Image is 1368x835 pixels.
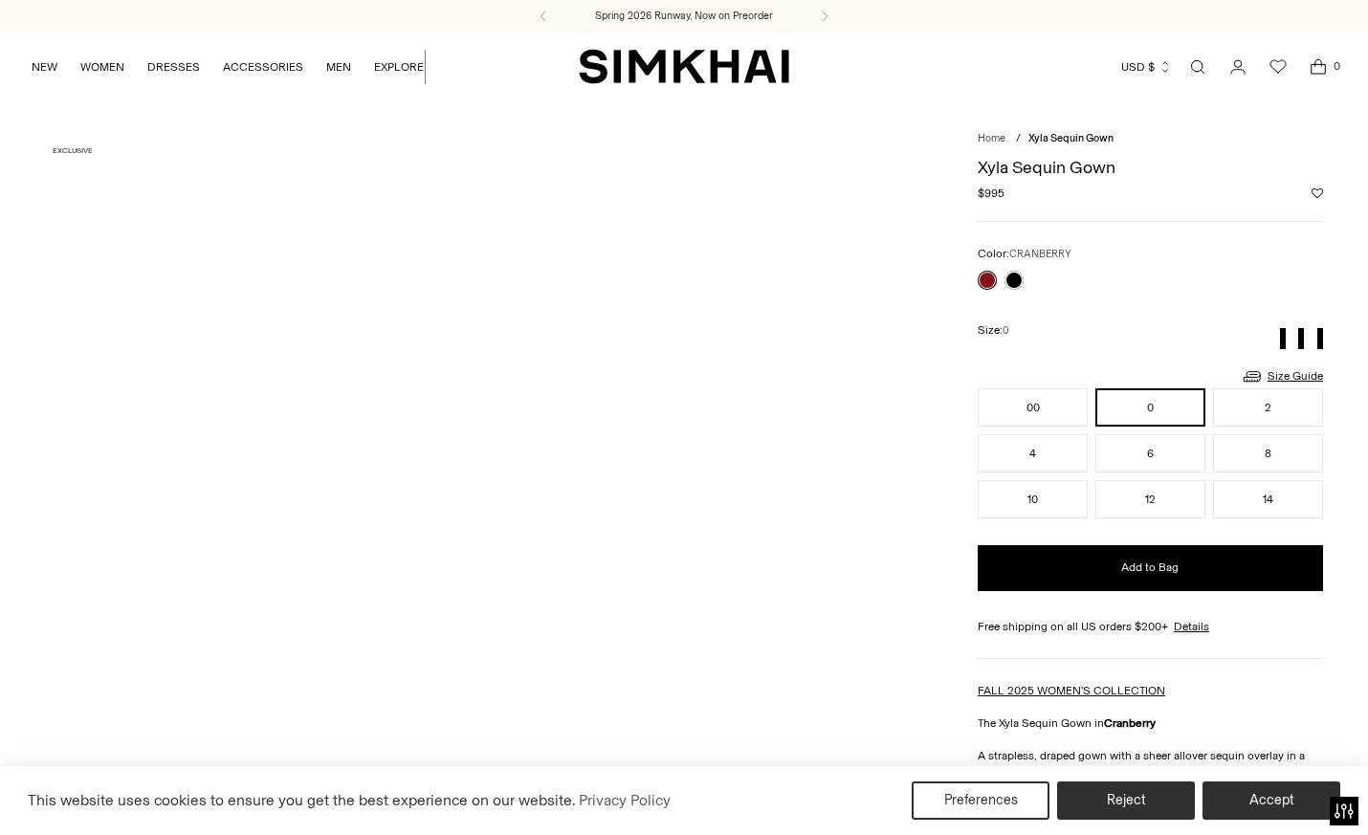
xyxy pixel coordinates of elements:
a: Privacy Policy (opens in a new tab) [576,786,673,815]
button: Accept [1203,781,1340,820]
a: Home [978,132,1005,144]
div: / [1016,131,1021,147]
a: Wishlist [1259,48,1297,86]
button: 6 [1095,434,1205,472]
button: 10 [978,480,1088,518]
button: USD $ [1121,46,1172,88]
span: 0 [1328,57,1345,75]
a: Xyla Sequin Gown [45,139,485,799]
button: 0 [1095,388,1205,427]
nav: breadcrumbs [978,131,1323,147]
button: 2 [1213,388,1323,427]
button: 8 [1213,434,1323,472]
a: Size Guide [1241,364,1323,388]
a: SIMKHAI [579,48,789,85]
a: Details [1174,618,1209,635]
a: WOMEN [80,46,124,88]
div: Free shipping on all US orders $200+ [978,618,1323,635]
a: Xyla Sequin Gown [493,139,933,799]
label: Size: [978,321,1009,340]
p: A strapless, draped gown with a sheer allover sequin overlay in a clean shape. [978,747,1323,781]
button: 14 [1213,480,1323,518]
a: Open search modal [1179,48,1217,86]
a: DRESSES [147,46,200,88]
a: ACCESSORIES [223,46,303,88]
button: 4 [978,434,1088,472]
span: This website uses cookies to ensure you get the best experience on our website. [28,791,576,809]
a: EXPLORE [374,46,424,88]
span: $995 [978,185,1004,202]
h1: Xyla Sequin Gown [978,159,1323,176]
strong: Cranberry [1104,716,1156,730]
span: Add to Bag [1121,560,1179,576]
button: Add to Bag [978,545,1323,591]
button: Add to Wishlist [1312,187,1323,199]
label: Color: [978,245,1071,263]
button: 00 [978,388,1088,427]
button: Preferences [912,781,1049,820]
span: Xyla Sequin Gown [1028,132,1114,144]
a: MEN [326,46,351,88]
a: Open cart modal [1299,48,1337,86]
a: Go to the account page [1219,48,1257,86]
a: NEW [32,46,57,88]
span: 0 [1003,324,1009,337]
a: FALL 2025 WOMEN'S COLLECTION [978,684,1165,697]
p: The Xyla Sequin Gown in [978,714,1323,732]
button: 12 [1095,480,1205,518]
span: CRANBERRY [1009,248,1071,260]
button: Reject [1057,781,1195,820]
